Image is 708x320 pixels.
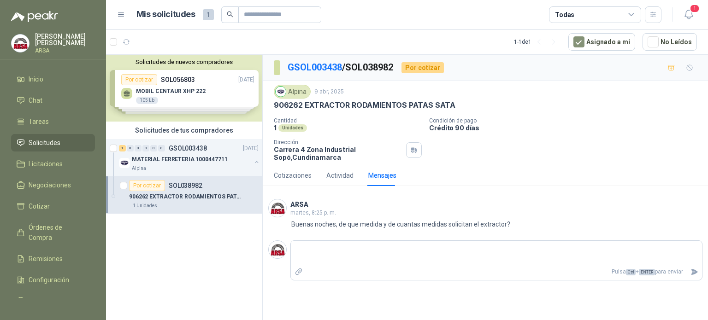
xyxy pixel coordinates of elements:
[274,145,402,161] p: Carrera 4 Zona Industrial Sopó , Cundinamarca
[314,87,344,96] p: 9 abr, 2025
[639,269,655,275] span: ENTER
[106,122,262,139] div: Solicitudes de tus compradores
[326,170,354,180] div: Actividad
[106,176,262,214] a: Por cotizarSOL038982906262 EXTRACTOR RODAMIENTOS PATAS SATA1 Unidades
[274,124,277,132] p: 1
[291,264,307,280] label: Adjuntar archivos
[401,62,444,73] div: Por cotizar
[158,145,165,151] div: 0
[203,9,214,20] span: 1
[29,296,81,306] span: Manuales y ayuda
[12,35,29,52] img: Company Logo
[110,58,259,65] button: Solicitudes de nuevos compradores
[269,241,286,258] img: Company Logo
[243,144,259,153] p: [DATE]
[429,124,704,132] p: Crédito 90 días
[135,145,142,151] div: 0
[35,48,95,53] p: ARSA
[307,264,687,280] p: Pulsa + para enviar
[142,145,149,151] div: 0
[291,219,510,229] p: Buenas noches, de que medida y de cuantas medidas solicitan el extractor?
[568,33,635,51] button: Asignado a mi
[643,33,697,51] button: No Leídos
[169,182,202,189] p: SOL038982
[29,95,42,105] span: Chat
[29,254,63,264] span: Remisiones
[29,222,86,243] span: Órdenes de Compra
[11,113,95,130] a: Tareas
[687,264,702,280] button: Enviar
[29,74,43,84] span: Inicio
[35,33,95,46] p: [PERSON_NAME] [PERSON_NAME]
[368,170,396,180] div: Mensajes
[11,271,95,289] a: Configuración
[136,8,195,21] h1: Mis solicitudes
[626,269,636,275] span: Ctrl
[274,100,455,110] p: 906262 EXTRACTOR RODAMIENTOS PATAS SATA
[276,87,286,97] img: Company Logo
[274,85,311,99] div: Alpina
[129,180,165,191] div: Por cotizar
[11,70,95,88] a: Inicio
[29,138,60,148] span: Solicitudes
[29,180,71,190] span: Negociaciones
[680,6,697,23] button: 1
[227,11,233,17] span: search
[290,209,336,216] span: martes, 8:25 p. m.
[129,202,161,209] div: 1 Unidades
[514,35,561,49] div: 1 - 1 de 1
[11,219,95,246] a: Órdenes de Compra
[288,60,394,75] p: / SOL038982
[11,92,95,109] a: Chat
[278,124,307,132] div: Unidades
[269,199,286,217] img: Company Logo
[119,157,130,169] img: Company Logo
[11,250,95,268] a: Remisiones
[274,139,402,145] p: Dirección
[11,155,95,173] a: Licitaciones
[150,145,157,151] div: 0
[274,170,312,180] div: Cotizaciones
[119,143,260,172] a: 1 0 0 0 0 0 GSOL003438[DATE] Company LogoMATERIAL FERRETERIA 1000447711Alpina
[132,155,227,164] p: MATERIAL FERRETERIA 1000447711
[11,176,95,194] a: Negociaciones
[127,145,134,151] div: 0
[29,116,49,127] span: Tareas
[690,4,700,13] span: 1
[11,292,95,310] a: Manuales y ayuda
[129,192,244,201] p: 906262 EXTRACTOR RODAMIENTOS PATAS SATA
[132,165,146,172] p: Alpina
[11,198,95,215] a: Cotizar
[29,159,63,169] span: Licitaciones
[11,11,58,22] img: Logo peakr
[555,10,574,20] div: Todas
[274,117,422,124] p: Cantidad
[169,145,207,151] p: GSOL003438
[119,145,126,151] div: 1
[288,62,342,73] a: GSOL003438
[29,275,69,285] span: Configuración
[290,202,308,207] h3: ARSA
[429,117,704,124] p: Condición de pago
[29,201,50,211] span: Cotizar
[11,134,95,151] a: Solicitudes
[106,55,262,122] div: Solicitudes de nuevos compradoresPor cotizarSOL056803[DATE] MOBIL CENTAUR XHP 222105 LbPor cotiza...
